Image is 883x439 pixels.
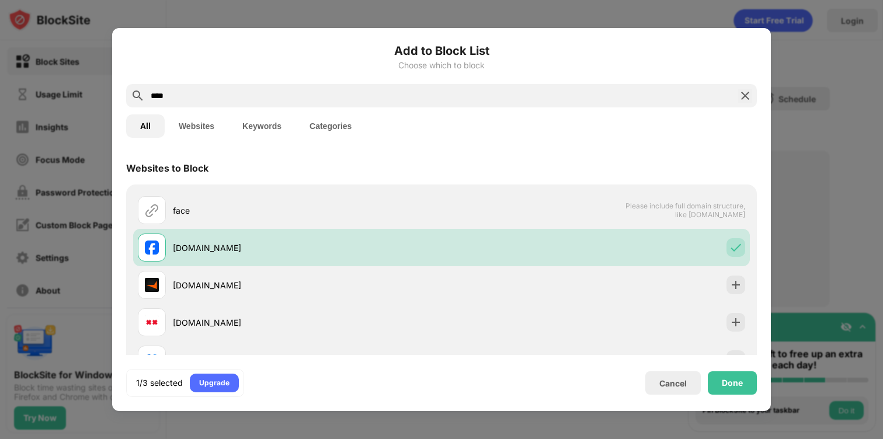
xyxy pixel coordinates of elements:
[145,278,159,292] img: favicons
[738,89,752,103] img: search-close
[173,354,441,366] div: [DOMAIN_NAME]
[228,114,296,138] button: Keywords
[131,89,145,103] img: search.svg
[126,162,208,174] div: Websites to Block
[296,114,366,138] button: Categories
[136,377,183,389] div: 1/3 selected
[126,42,757,60] h6: Add to Block List
[722,378,743,388] div: Done
[165,114,228,138] button: Websites
[126,114,165,138] button: All
[145,315,159,329] img: favicons
[126,61,757,70] div: Choose which to block
[173,316,441,329] div: [DOMAIN_NAME]
[173,242,441,254] div: [DOMAIN_NAME]
[659,378,687,388] div: Cancel
[145,353,159,367] img: favicons
[173,204,441,217] div: face
[199,377,230,389] div: Upgrade
[625,201,745,219] span: Please include full domain structure, like [DOMAIN_NAME]
[173,279,441,291] div: [DOMAIN_NAME]
[145,241,159,255] img: favicons
[145,203,159,217] img: url.svg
